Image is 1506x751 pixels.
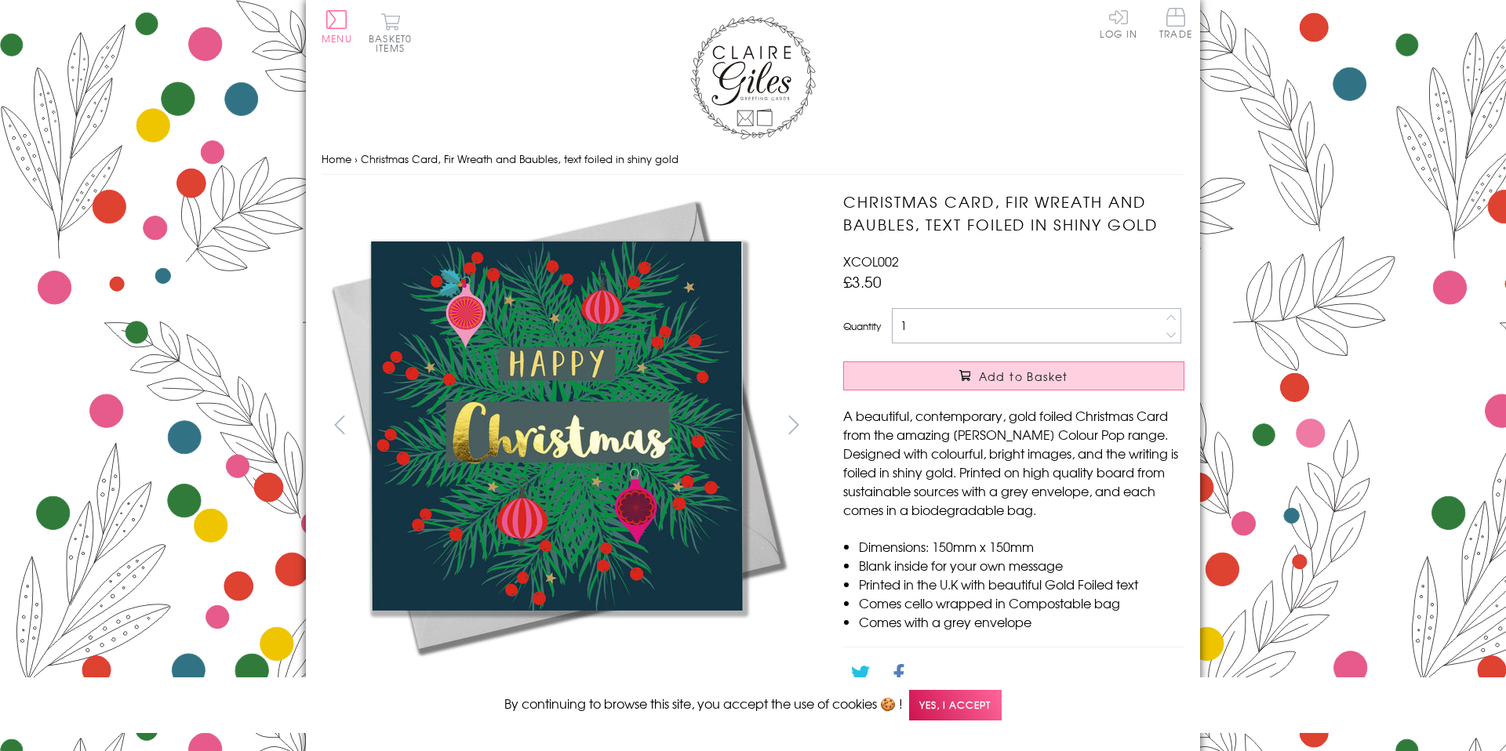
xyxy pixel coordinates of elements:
label: Quantity [843,319,881,333]
button: Menu [322,10,352,43]
span: Menu [322,31,352,45]
span: XCOL002 [843,252,899,270]
h1: Christmas Card, Fir Wreath and Baubles, text foiled in shiny gold [843,190,1184,236]
span: Christmas Card, Fir Wreath and Baubles, text foiled in shiny gold [361,151,678,166]
img: Claire Giles Greetings Cards [690,16,816,140]
button: Add to Basket [843,361,1184,390]
li: Comes with a grey envelope [859,612,1184,631]
span: Yes, I accept [909,690,1002,720]
a: Log In [1100,8,1137,38]
button: prev [322,407,357,442]
p: A beautiful, contemporary, gold foiled Christmas Card from the amazing [PERSON_NAME] Colour Pop r... [843,406,1184,519]
img: Christmas Card, Fir Wreath and Baubles, text foiled in shiny gold [322,190,792,661]
li: Blank inside for your own message [859,556,1184,575]
li: Printed in the U.K with beautiful Gold Foiled text [859,575,1184,593]
button: Basket0 items [369,13,412,53]
li: Comes cello wrapped in Compostable bag [859,593,1184,612]
a: Trade [1159,8,1192,42]
span: Trade [1159,8,1192,38]
nav: breadcrumbs [322,143,1184,176]
a: Home [322,151,351,166]
span: › [355,151,358,166]
span: Add to Basket [979,368,1068,384]
img: Christmas Card, Fir Wreath and Baubles, text foiled in shiny gold [812,190,1282,661]
button: next [777,407,812,442]
span: 0 items [376,31,412,55]
span: £3.50 [843,270,882,292]
li: Dimensions: 150mm x 150mm [859,537,1184,556]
